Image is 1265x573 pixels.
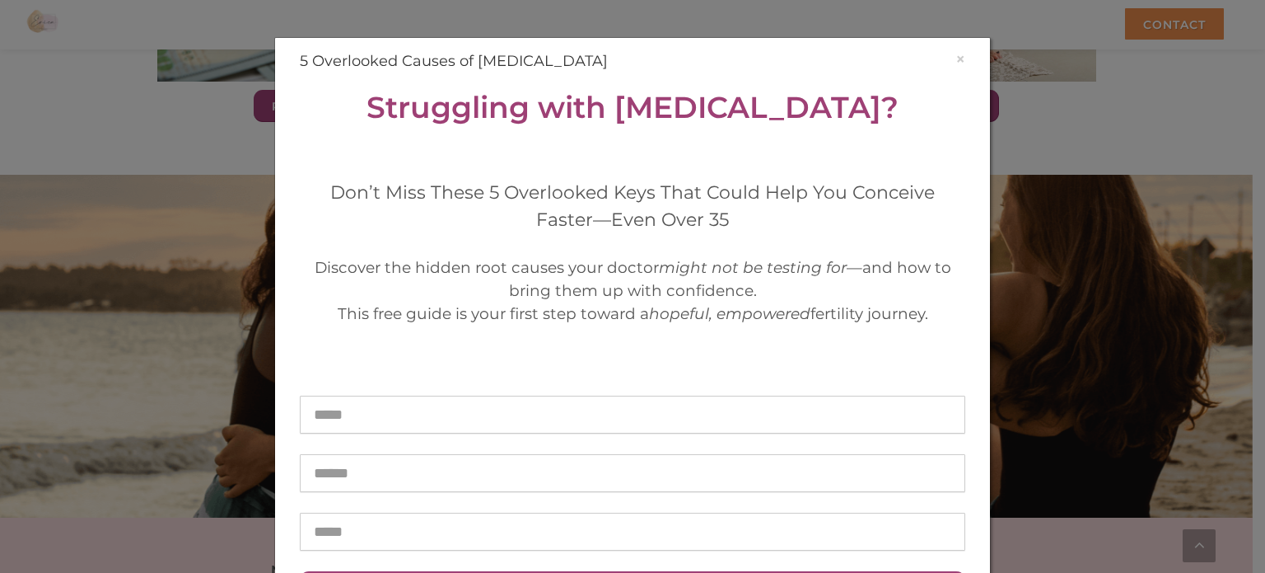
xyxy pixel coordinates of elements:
em: hopeful, empowered [649,304,810,323]
h4: 5 Overlooked Causes of [MEDICAL_DATA] [300,50,965,73]
button: × [955,50,965,68]
em: might not be testing for [659,258,847,277]
span: Don’t Miss These 5 Overlooked Keys That Could Help You Conceive Faster—Even Over 35 [330,181,935,231]
strong: Struggling with [MEDICAL_DATA]? [366,89,899,125]
div: This free guide is your first step toward a fertility journey. [300,303,965,326]
div: Discover the hidden root causes your doctor —and how to bring them up with confidence. [300,256,965,303]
